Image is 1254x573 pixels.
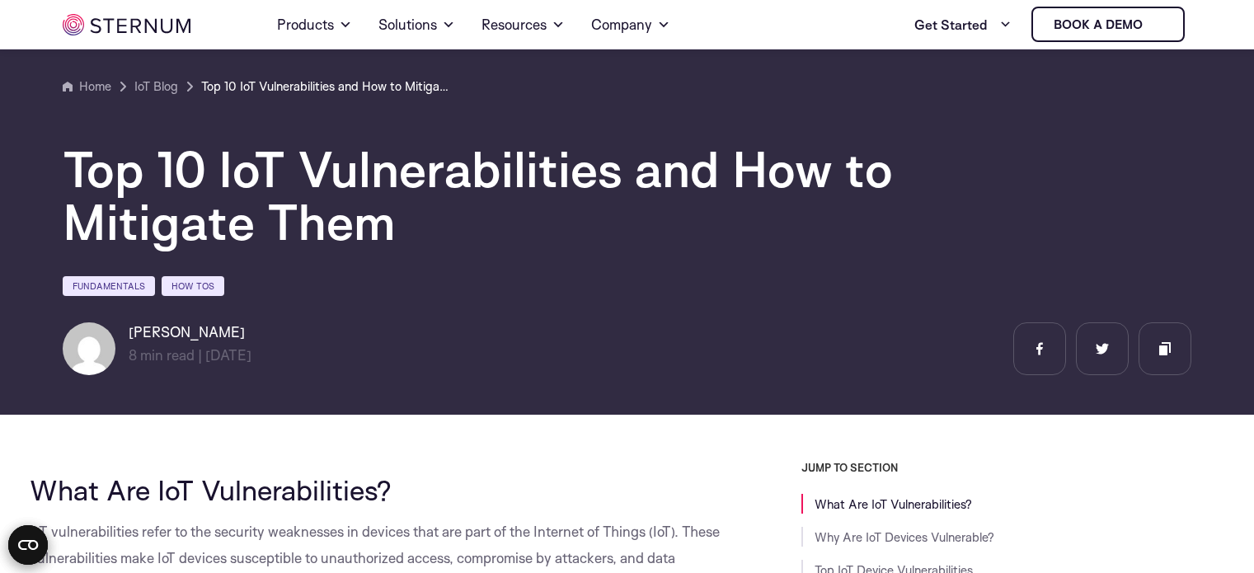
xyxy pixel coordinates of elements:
img: sternum iot [1149,18,1162,31]
button: Open CMP widget [8,525,48,565]
a: Products [277,2,352,48]
a: IoT Blog [134,77,178,96]
a: Get Started [914,8,1012,41]
a: How Tos [162,276,224,296]
span: What Are IoT Vulnerabilities? [30,472,392,507]
img: Bruno Rossi [63,322,115,375]
a: Solutions [378,2,455,48]
h6: [PERSON_NAME] [129,322,251,342]
a: Resources [481,2,565,48]
a: Company [591,2,670,48]
span: 8 [129,346,137,364]
a: Top 10 IoT Vulnerabilities and How to Mitigate Them [201,77,449,96]
h1: Top 10 IoT Vulnerabilities and How to Mitigate Them [63,143,1052,248]
a: Home [63,77,111,96]
a: Book a demo [1031,7,1185,42]
a: What Are IoT Vulnerabilities? [815,496,972,512]
h3: JUMP TO SECTION [801,461,1225,474]
img: sternum iot [63,14,190,35]
a: Fundamentals [63,276,155,296]
span: min read | [129,346,202,364]
span: [DATE] [205,346,251,364]
a: Why Are IoT Devices Vulnerable? [815,529,994,545]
